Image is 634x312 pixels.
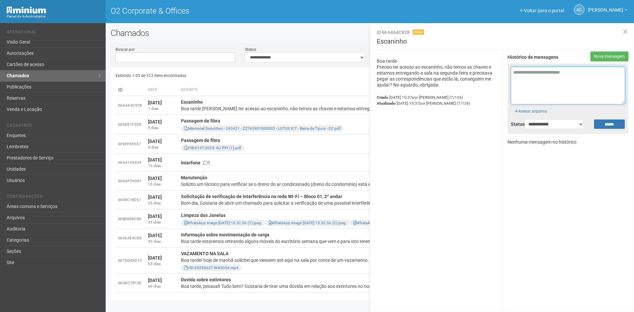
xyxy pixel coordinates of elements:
a: VID-20250627-WA0054.mp4 [184,265,238,270]
div: 10 dias [148,163,176,169]
strong: Criado [377,95,388,100]
li: Configurações [7,194,101,201]
div: Boa tarde, pessoal! Tudo bem? Gostaria de tirar uma dúvida em relação aos extintores no nosso nov... [181,283,508,290]
span: ID M-A4A4C928 [377,30,409,35]
a: FIB-0137-2025- RJ PPI (1).pdf [184,146,241,150]
label: Status [245,47,256,52]
span: Novo [413,29,424,35]
strong: [DATE] [148,119,162,124]
div: Boa tarde estaremos retirando alguns móveis do escritório semana que vem e para isto teremos a ne... [181,238,508,245]
strong: Atualizado [377,101,396,106]
th: Data [145,84,178,96]
div: Painel do Administrador [7,14,101,19]
div: 25 dias [148,200,176,206]
div: 43 dias [148,239,176,244]
img: Minium [7,7,46,14]
strong: Histórico de mensagens [508,55,558,60]
td: ID [116,84,145,96]
td: M-B0898C80 [116,209,145,229]
td: M-3D8954FE [116,293,145,311]
li: Operacional [7,30,101,37]
strong: [DATE] [148,233,162,238]
div: 9 dias [148,145,176,150]
strong: Escaninho [181,99,203,105]
strong: Duvida sobre extintores [181,277,231,282]
span: por [PERSON_NAME] (7/126) [419,101,470,106]
td: M-A4153434 [116,154,145,172]
a: Memorial Descritivo - 243421 - ZZ763901000003 - LOTUS ICT - Barra da Tijuca - O2.pdf [184,126,340,131]
strong: Solicitação de verificação de interferência na rede Wi-Fi – Bloco 01, 2º andar [181,194,342,199]
strong: Passagem de fibra [181,138,220,143]
div: Bom dia, Gostaria de abrir um chamado para solicitar a verificação de uma possível interferência ... [181,200,508,206]
strong: [DATE] [148,139,162,144]
a: Voltar para o portal [520,8,564,13]
button: Nova mensagem [590,52,628,61]
p: Nenhuma mensagem no histórico [508,139,628,145]
td: M-DAF54581 [116,172,145,191]
strong: [DATE] [148,214,162,219]
div: 43 dias [148,220,176,225]
span: Ana Carla de Carvalho Silva [588,1,623,13]
div: Exibindo 1-20 de 513 itens encontrados [116,71,370,81]
div: Boa tarde! hoje de manhã solicitei que viessem até aqui na sala por conta de um vazamento. o rapa... [181,257,508,263]
td: M-063E4CD0 [116,229,145,248]
strong: [DATE] [148,176,162,181]
strong: Interfone [181,160,200,165]
span: [DATE] 15:37 [397,101,470,106]
h3: Escaninho [377,38,629,50]
span: [DATE] 15:37 [389,95,463,100]
strong: Manutenção [181,175,207,180]
strong: Limpeza das Janelas [181,213,226,218]
strong: Informação sobre movimentação de carga [181,232,269,237]
div: Anexar arquivos [511,104,551,114]
div: 66 dias [148,284,176,289]
strong: [DATE] [148,255,162,260]
strong: [DATE] [148,194,162,200]
td: M-0DC7B15E [116,274,145,293]
td: M-9EF89557 [116,134,145,154]
p: Boa tarde Preciso ter acesso ao escaninho, não temos as chaves e estamos entregando a sala na seg... [377,58,498,88]
td: M-A4A4C928 [116,96,145,115]
td: M-DEE1F528 [116,115,145,134]
h1: O2 Corporate & Offices [111,7,365,15]
th: Assunto [178,84,511,96]
a: AC [574,4,584,15]
div: Solicito um técnico para verificar se o dreno do ar condicionado (dreno do condomínio) está entup... [181,181,508,188]
label: Buscar por [116,47,135,52]
div: 63 dias [148,261,176,267]
li: Cadastros [7,123,101,130]
a: WhatsApp Image [DATE] 15.32.56 (2).jpeg [269,221,346,225]
div: 1 dias [148,106,176,112]
span: 1 [203,160,210,165]
label: Status [511,121,515,127]
h2: Chamados [111,28,629,38]
strong: [DATE] [148,278,162,283]
td: M-08C1B261 [116,191,145,209]
a: WhatsApp Image [DATE] 15.32.56 (1).jpeg [184,221,261,225]
td: M-7DD09D12 [116,248,145,274]
div: 9 dias [148,125,176,131]
div: Boa tarde [PERSON_NAME] ter acesso ao escaninho, não temos as chaves e estamos entregando a sala ... [181,105,508,112]
span: por [PERSON_NAME] (7/126) [412,95,463,100]
strong: [DATE] [148,157,162,162]
div: 10 dias [148,182,176,187]
a: [PERSON_NAME] [588,8,627,14]
a: WhatsApp Image [DATE] 15.32.56.jpeg [353,221,424,225]
strong: VAZAMENTO NA SALA [181,251,229,256]
strong: Passagem de fibra [181,118,220,123]
strong: [DATE] [148,100,162,105]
